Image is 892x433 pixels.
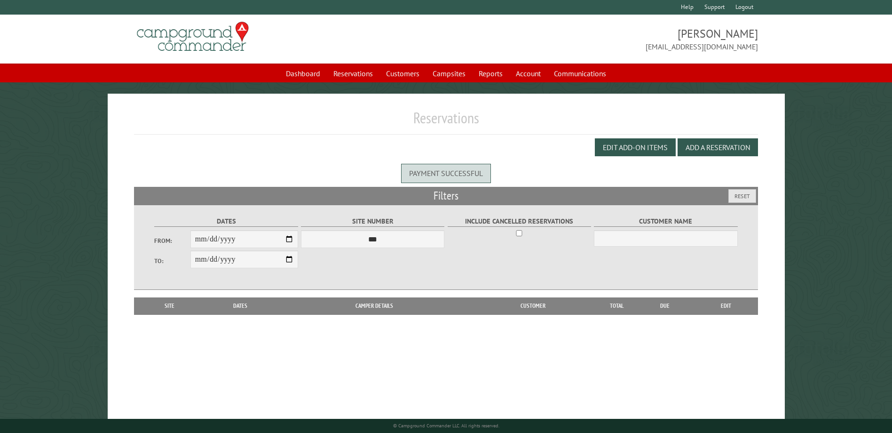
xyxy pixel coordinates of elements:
[468,297,598,314] th: Customer
[446,26,758,52] span: [PERSON_NAME] [EMAIL_ADDRESS][DOMAIN_NAME]
[393,423,499,429] small: © Campground Commander LLC. All rights reserved.
[134,109,758,135] h1: Reservations
[635,297,695,314] th: Due
[280,64,326,82] a: Dashboard
[380,64,425,82] a: Customers
[448,216,591,227] label: Include Cancelled Reservations
[139,297,200,314] th: Site
[510,64,546,82] a: Account
[678,138,758,156] button: Add a Reservation
[401,164,491,183] div: Payment successful
[134,187,758,205] h2: Filters
[154,236,190,245] label: From:
[728,189,756,203] button: Reset
[695,297,758,314] th: Edit
[595,138,676,156] button: Edit Add-on Items
[301,216,444,227] label: Site Number
[328,64,379,82] a: Reservations
[594,216,737,227] label: Customer Name
[154,257,190,265] label: To:
[134,18,252,55] img: Campground Commander
[154,216,298,227] label: Dates
[427,64,471,82] a: Campsites
[548,64,612,82] a: Communications
[598,297,635,314] th: Total
[200,297,281,314] th: Dates
[473,64,508,82] a: Reports
[281,297,468,314] th: Camper Details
